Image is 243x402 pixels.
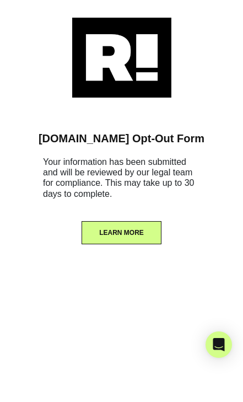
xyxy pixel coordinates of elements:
[82,225,161,234] a: LEARN MORE
[17,132,226,145] h1: [DOMAIN_NAME] Opt-Out Form
[206,331,232,358] div: Open Intercom Messenger
[82,221,161,244] button: LEARN MORE
[72,18,171,98] img: Retention.com
[17,152,226,208] h6: Your information has been submitted and will be reviewed by our legal team for compliance. This m...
